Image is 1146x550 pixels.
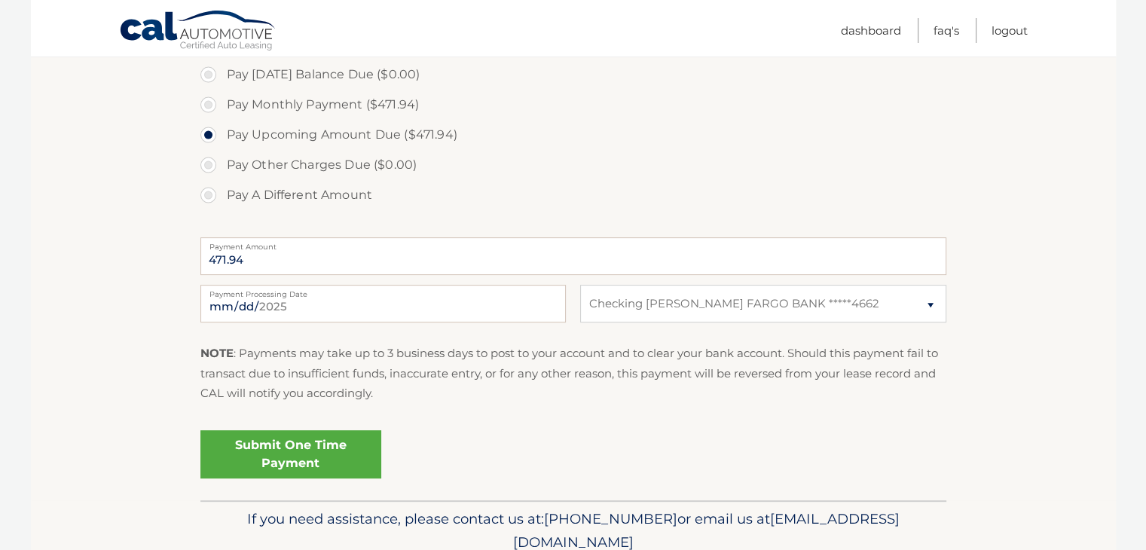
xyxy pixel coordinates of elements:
p: : Payments may take up to 3 business days to post to your account and to clear your bank account.... [200,344,946,403]
label: Pay [DATE] Balance Due ($0.00) [200,60,946,90]
a: FAQ's [934,18,959,43]
a: Dashboard [841,18,901,43]
label: Pay Other Charges Due ($0.00) [200,150,946,180]
a: Submit One Time Payment [200,430,381,478]
input: Payment Date [200,285,566,322]
a: Cal Automotive [119,10,277,53]
label: Pay Monthly Payment ($471.94) [200,90,946,120]
strong: NOTE [200,346,234,360]
input: Payment Amount [200,237,946,275]
a: Logout [992,18,1028,43]
label: Pay Upcoming Amount Due ($471.94) [200,120,946,150]
label: Payment Amount [200,237,946,249]
label: Pay A Different Amount [200,180,946,210]
label: Payment Processing Date [200,285,566,297]
span: [PHONE_NUMBER] [544,510,677,527]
